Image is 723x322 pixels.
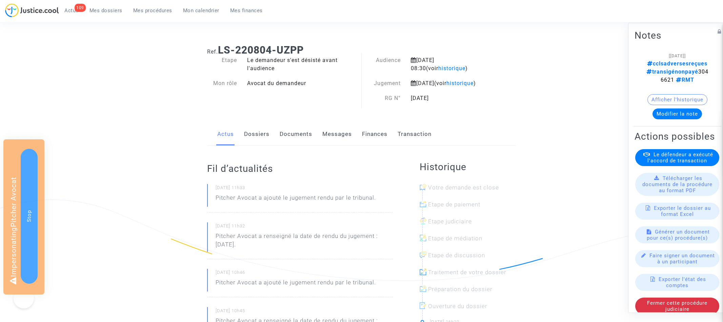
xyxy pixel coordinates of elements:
b: LS-220804-UZPP [218,44,304,56]
span: Stop [26,210,32,222]
span: Générer un document pour ce(s) procédure(s) [647,229,710,241]
div: [DATE] [406,94,494,102]
button: Stop [21,149,38,284]
span: cclsadversesreçues [647,60,707,67]
iframe: Help Scout Beacon - Open [14,288,34,308]
span: historique [446,80,474,86]
h2: Historique [420,161,516,173]
span: RMT [674,77,694,83]
div: Le demandeur s'est désisté avant l'audience [242,56,362,73]
a: Mes procédures [128,5,178,16]
div: [DATE] 08:30 [406,56,494,73]
a: Documents [280,123,312,145]
div: Etape [202,56,242,73]
a: Finances [362,123,387,145]
span: Actus [64,7,79,14]
span: 3046621 [646,60,708,83]
span: Votre demande est close [428,184,499,191]
small: [DATE] 10h45 [216,308,393,317]
a: Mes finances [225,5,268,16]
button: Afficher l'historique [647,94,707,105]
div: Audience [362,56,406,73]
h2: Notes [635,29,720,41]
small: [DATE] 10h46 [216,269,393,278]
span: Le défendeur a exécuté l'accord de transaction [647,152,713,164]
p: Pitcher Avocat a ajouté le jugement rendu par le tribunal. [216,278,376,290]
span: Ref. [207,48,218,55]
small: [DATE] 11h32 [216,223,393,232]
div: Avocat du demandeur [242,79,362,87]
span: Exporter le dossier au format Excel [654,205,711,217]
a: Actus [217,123,234,145]
h2: Fil d’actualités [207,163,393,175]
span: Faire signer un document à un participant [649,253,715,265]
div: Mon rôle [202,79,242,87]
span: Mes procédures [133,7,172,14]
a: Mes dossiers [84,5,128,16]
span: historique [438,65,465,72]
span: Exporter l'état des comptes [659,276,706,288]
a: Messages [322,123,352,145]
div: Jugement [362,79,406,87]
h2: Actions possibles [635,130,720,142]
span: (voir ) [426,65,468,72]
span: (voir ) [434,80,476,86]
button: Modifier la note [652,108,702,119]
div: RG N° [362,94,406,102]
p: Pitcher Avocat a ajouté le jugement rendu par le tribunal. [216,194,376,205]
img: jc-logo.svg [5,3,59,17]
a: Transaction [398,123,431,145]
span: Télécharger les documents de la procédure au format PDF [642,175,712,194]
small: [DATE] 11h33 [216,185,393,194]
div: Impersonating [3,139,44,295]
a: Dossiers [244,123,269,145]
p: Pitcher Avocat a renseigné la date de rendu du jugement : [DATE]. [216,232,393,252]
span: Mon calendrier [183,7,219,14]
div: [DATE] [406,79,494,87]
a: 109Actus [59,5,84,16]
div: 109 [75,4,86,12]
span: Mes finances [230,7,263,14]
span: transigénonpayé [646,68,698,75]
a: Mon calendrier [178,5,225,16]
span: Mes dossiers [89,7,122,14]
span: Fermer cette procédure judiciaire [647,300,707,312]
span: [[DATE]] [669,53,686,58]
